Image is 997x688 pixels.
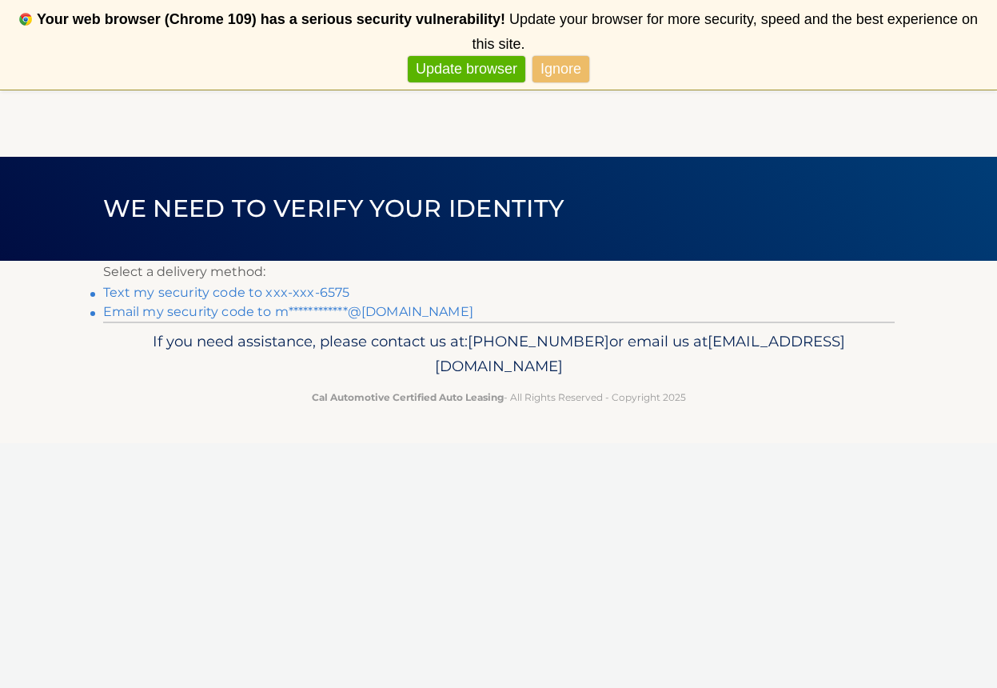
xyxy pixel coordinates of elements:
[103,194,564,223] span: We need to verify your identity
[37,11,505,27] b: Your web browser (Chrome 109) has a serious security vulnerability!
[114,389,884,406] p: - All Rights Reserved - Copyright 2025
[103,261,895,283] p: Select a delivery method:
[468,332,609,350] span: [PHONE_NUMBER]
[408,56,525,82] a: Update browser
[472,11,977,52] span: Update your browser for more security, speed and the best experience on this site.
[114,329,884,380] p: If you need assistance, please contact us at: or email us at
[312,391,504,403] strong: Cal Automotive Certified Auto Leasing
[103,285,350,300] a: Text my security code to xxx-xxx-6575
[532,56,589,82] a: Ignore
